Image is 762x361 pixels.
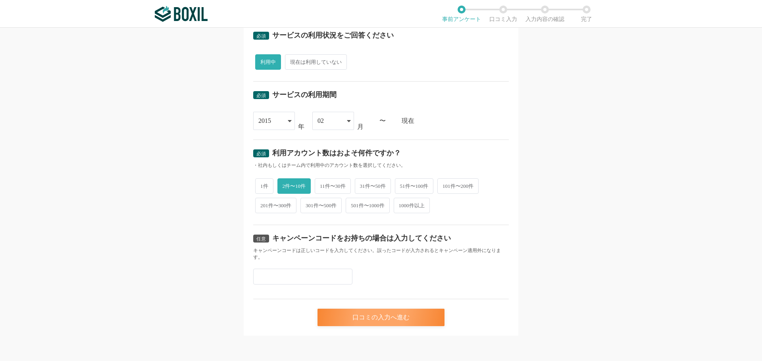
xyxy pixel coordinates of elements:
div: 口コミの入力へ進む [317,309,444,326]
span: 501件〜1000件 [346,198,390,213]
span: 51件〜100件 [395,178,434,194]
div: 年 [298,124,304,130]
li: 事前アンケート [441,6,482,22]
div: キャンペーンコードをお持ちの場合は入力してください [272,235,451,242]
span: 1件 [255,178,273,194]
div: 利用アカウント数はおよそ何件ですか？ [272,149,401,157]
span: 301件〜500件 [300,198,342,213]
span: 必須 [256,33,266,39]
div: 〜 [379,118,386,124]
span: 2件〜10件 [277,178,311,194]
div: ・社内もしくはチーム内で利用中のアカウント数を選択してください。 [253,162,509,169]
li: 完了 [566,6,607,22]
div: 月 [357,124,364,130]
img: ボクシルSaaS_ロゴ [155,6,208,22]
li: 入力内容の確認 [524,6,566,22]
span: 11件〜30件 [315,178,351,194]
span: 必須 [256,93,266,98]
div: キャンペーンコードは正しいコードを入力してください。誤ったコードが入力されるとキャンペーン適用外になります。 [253,247,509,261]
div: 2015 [258,112,271,130]
div: サービスの利用状況をご回答ください [272,32,394,39]
div: サービスの利用期間 [272,91,337,98]
div: 02 [317,112,324,130]
span: 任意 [256,236,266,242]
div: 現在 [402,118,509,124]
span: 31件〜50件 [355,178,391,194]
li: 口コミ入力 [482,6,524,22]
span: 201件〜300件 [255,198,296,213]
span: 必須 [256,151,266,157]
span: 現在は利用していない [285,54,347,70]
span: 1000件以上 [394,198,430,213]
span: 101件〜200件 [437,178,479,194]
span: 利用中 [255,54,281,70]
